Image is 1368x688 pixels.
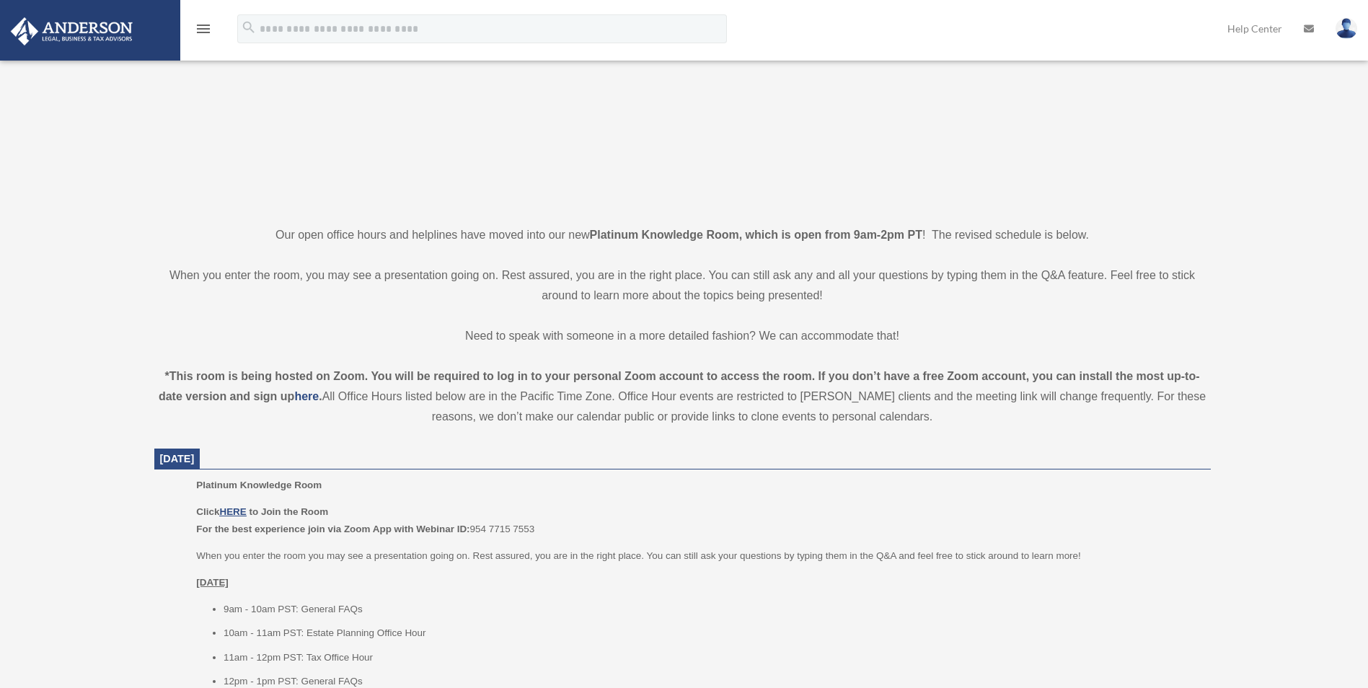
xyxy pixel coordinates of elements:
p: When you enter the room you may see a presentation going on. Rest assured, you are in the right p... [196,547,1200,565]
i: search [241,19,257,35]
a: here [294,390,319,402]
b: For the best experience join via Zoom App with Webinar ID: [196,524,469,534]
i: menu [195,20,212,38]
p: Our open office hours and helplines have moved into our new ! The revised schedule is below. [154,225,1211,245]
li: 10am - 11am PST: Estate Planning Office Hour [224,625,1201,642]
li: 11am - 12pm PST: Tax Office Hour [224,649,1201,666]
p: When you enter the room, you may see a presentation going on. Rest assured, you are in the right ... [154,265,1211,306]
div: All Office Hours listed below are in the Pacific Time Zone. Office Hour events are restricted to ... [154,366,1211,427]
u: [DATE] [196,577,229,588]
img: Anderson Advisors Platinum Portal [6,17,137,45]
img: User Pic [1336,18,1357,39]
strong: *This room is being hosted on Zoom. You will be required to log in to your personal Zoom account ... [159,370,1200,402]
p: 954 7715 7553 [196,503,1200,537]
span: Platinum Knowledge Room [196,480,322,490]
li: 9am - 10am PST: General FAQs [224,601,1201,618]
a: HERE [219,506,246,517]
b: to Join the Room [250,506,329,517]
a: menu [195,25,212,38]
strong: Platinum Knowledge Room, which is open from 9am-2pm PT [590,229,922,241]
b: Click [196,506,249,517]
span: [DATE] [160,453,195,464]
strong: . [319,390,322,402]
p: Need to speak with someone in a more detailed fashion? We can accommodate that! [154,326,1211,346]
